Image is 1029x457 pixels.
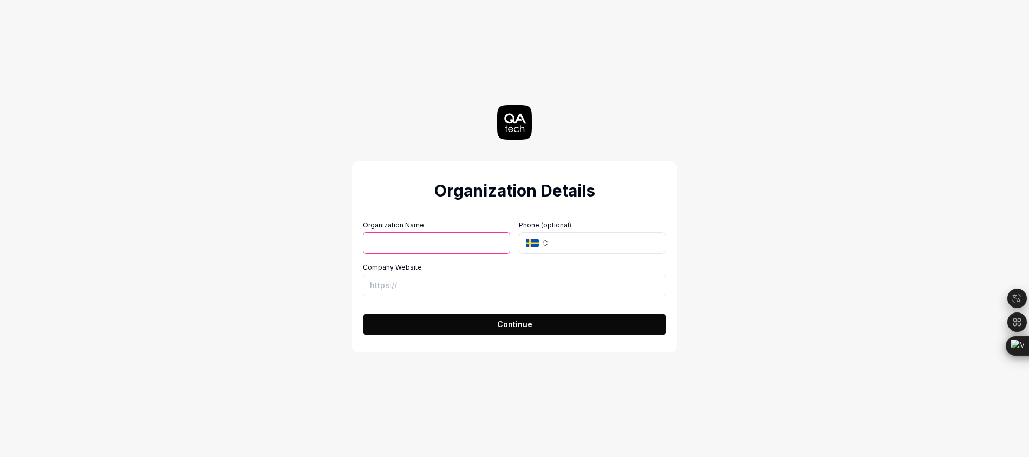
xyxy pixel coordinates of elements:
[363,263,666,272] label: Company Website
[363,314,666,335] button: Continue
[363,220,510,230] label: Organization Name
[363,275,666,296] input: https://
[497,318,532,330] span: Continue
[363,179,666,203] h2: Organization Details
[519,220,666,230] label: Phone (optional)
